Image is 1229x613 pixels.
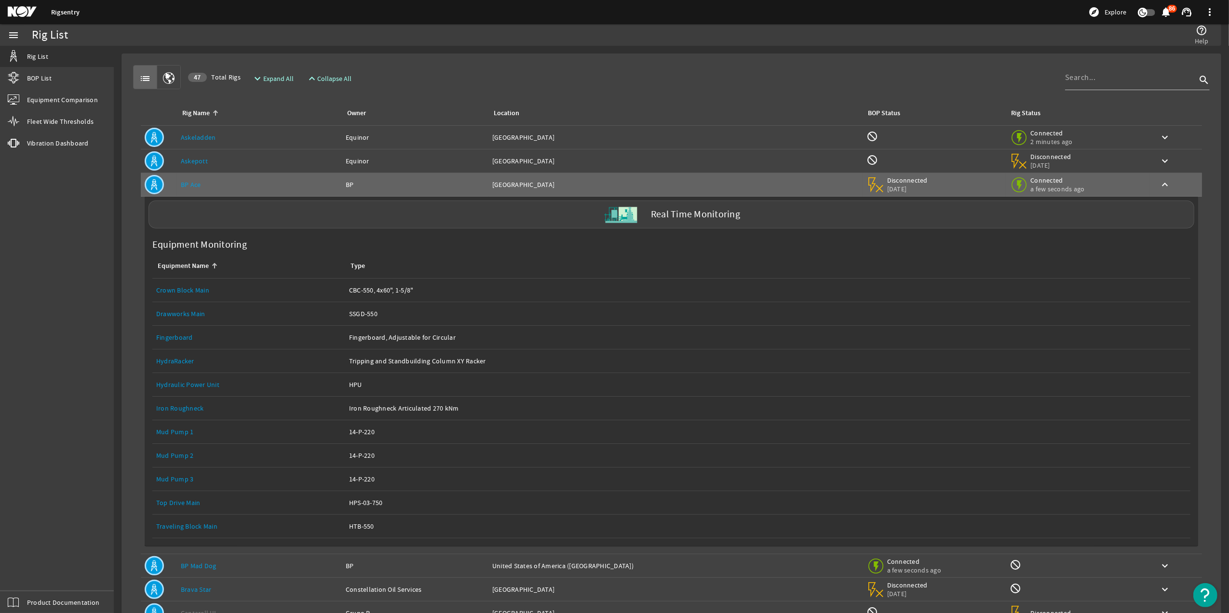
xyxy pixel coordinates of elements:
div: Equinor [346,133,485,142]
a: 14-P-220 [349,467,1187,491]
mat-icon: explore [1088,6,1100,18]
span: Expand All [263,74,294,83]
span: Product Documentation [27,598,99,607]
div: SSGD-550 [349,309,1187,319]
a: Fingerboard, Adjustable for Circular [349,326,1187,349]
div: HPU [349,380,1187,389]
a: Tripping and Standbuilding Column XY Racker [349,349,1187,373]
div: Rig List [32,30,68,40]
a: Top Drive Main [156,491,341,514]
mat-icon: BOP Monitoring not available for this rig [866,154,878,166]
a: BP Ace [181,180,201,189]
div: Iron Roughneck Articulated 270 kNm [349,403,1187,413]
a: Fingerboard [156,326,341,349]
a: SSGD-550 [349,302,1187,325]
div: CBC-550, 4x60", 1-5/8" [349,285,1187,295]
a: Mud Pump 3 [156,475,194,483]
mat-icon: menu [8,29,19,41]
div: 14-P-220 [349,474,1187,484]
input: Search... [1065,72,1196,83]
div: Owner [346,108,481,119]
div: BP [346,561,485,571]
div: Location [492,108,855,119]
div: Equipment Name [156,261,338,271]
div: [GEOGRAPHIC_DATA] [492,180,859,189]
span: a few seconds ago [1030,185,1084,193]
span: Rig List [27,52,48,61]
div: 14-P-220 [349,451,1187,460]
img: Skid.svg [603,197,639,233]
span: Connected [1030,129,1072,137]
mat-icon: keyboard_arrow_down [1159,560,1171,572]
a: Fingerboard [156,333,193,342]
div: Fingerboard, Adjustable for Circular [349,333,1187,342]
a: Askeladden [181,133,216,142]
a: Brava Star [181,585,212,594]
label: Equipment Monitoring [149,236,251,253]
div: Constellation Oil Services [346,585,485,594]
a: BP Mad Dog [181,561,216,570]
div: Rig Name [181,108,334,119]
a: HPU [349,373,1187,396]
mat-icon: Rig Monitoring not available for this rig [1010,559,1021,571]
label: Real Time Monitoring [651,210,740,220]
a: HPS-03-750 [349,491,1187,514]
div: 47 [188,73,207,82]
a: HydraRacker [156,357,194,365]
div: Equinor [346,156,485,166]
div: Rig Name [182,108,210,119]
span: BOP List [27,73,52,83]
a: 14-P-220 [349,444,1187,467]
span: Explore [1105,7,1126,17]
a: Iron Roughneck [156,404,204,413]
mat-icon: expand_more [252,73,259,84]
mat-icon: Rig Monitoring not available for this rig [1010,583,1021,594]
a: Crown Block Main [156,279,341,302]
mat-icon: notifications [1161,6,1172,18]
a: Hydraulic Power Unit [156,380,219,389]
div: [GEOGRAPHIC_DATA] [492,133,859,142]
a: HydraRacker [156,349,341,373]
mat-icon: expand_less [306,73,314,84]
a: 14-P-220 [349,420,1187,443]
mat-icon: keyboard_arrow_up [1159,179,1171,190]
a: Crown Block Main [156,286,209,294]
a: Drawworks Main [156,309,205,318]
div: BP [346,180,485,189]
div: Owner [347,108,366,119]
a: Drawworks Main [156,302,341,325]
div: Type [349,261,1183,271]
button: Collapse All [302,70,356,87]
button: Open Resource Center [1193,583,1217,607]
span: Help [1195,36,1209,46]
div: HTB-550 [349,521,1187,531]
span: Equipment Comparison [27,95,98,105]
div: United States of America ([GEOGRAPHIC_DATA]) [492,561,859,571]
button: Expand All [248,70,297,87]
div: [GEOGRAPHIC_DATA] [492,585,859,594]
a: Mud Pump 2 [156,444,341,467]
div: [GEOGRAPHIC_DATA] [492,156,859,166]
a: Iron Roughneck Articulated 270 kNm [349,397,1187,420]
mat-icon: keyboard_arrow_down [1159,132,1171,143]
span: Connected [887,557,941,566]
a: Mud Pump 2 [156,451,194,460]
a: Askepott [181,157,208,165]
button: more_vert [1198,0,1221,24]
div: Type [351,261,365,271]
a: CBC-550, 4x60", 1-5/8" [349,279,1187,302]
a: Top Drive Main [156,498,201,507]
span: Disconnected [887,176,928,185]
a: Traveling Block Main [156,522,217,531]
div: Rig Status [1011,108,1040,119]
div: Equipment Name [158,261,209,271]
a: Mud Pump 3 [156,467,341,491]
a: Traveling Block Main [156,515,341,538]
div: Tripping and Standbuilding Column XY Racker [349,356,1187,366]
span: Connected [1030,176,1084,185]
button: 86 [1161,7,1171,17]
span: [DATE] [887,589,928,598]
span: Disconnected [887,581,928,589]
a: Hydraulic Power Unit [156,373,341,396]
span: [DATE] [1030,161,1071,170]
